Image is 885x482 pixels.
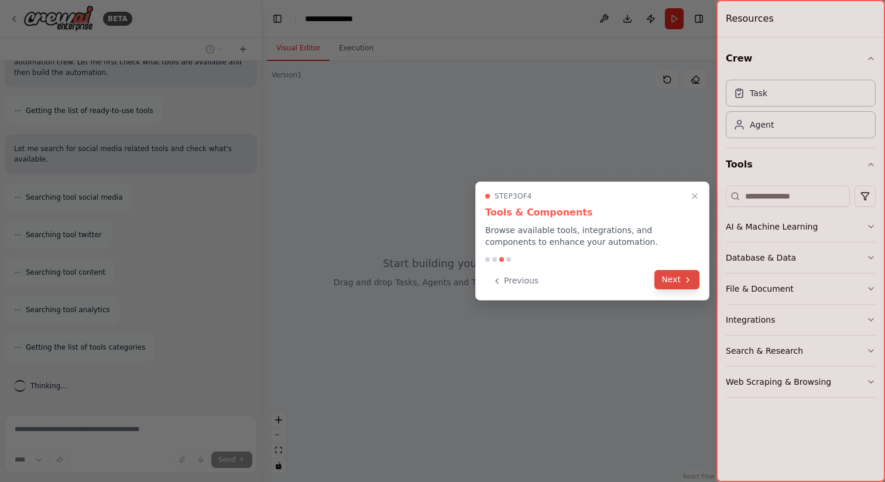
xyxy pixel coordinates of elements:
[495,192,532,201] span: Step 3 of 4
[654,270,699,289] button: Next
[485,206,699,220] h3: Tools & Components
[269,11,286,27] button: Hide left sidebar
[485,271,546,290] button: Previous
[485,224,699,248] p: Browse available tools, integrations, and components to enhance your automation.
[688,189,702,203] button: Close walkthrough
